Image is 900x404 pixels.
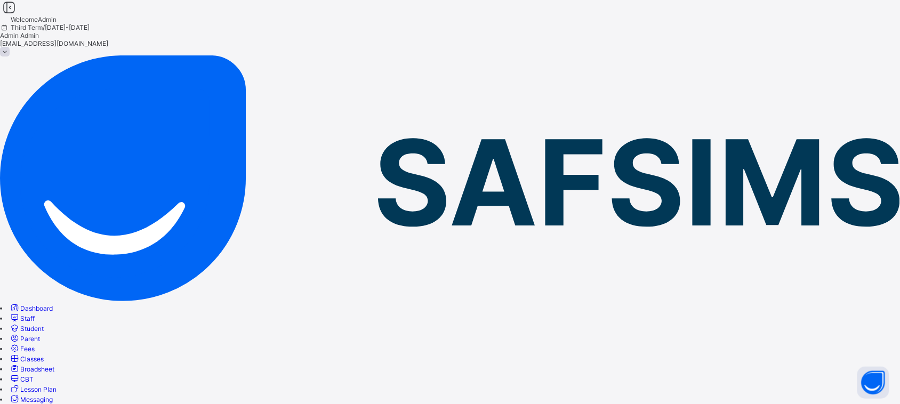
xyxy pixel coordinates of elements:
[20,335,40,343] span: Parent
[20,375,34,383] span: CBT
[20,395,53,403] span: Messaging
[9,355,44,363] a: Classes
[20,385,57,393] span: Lesson Plan
[11,15,57,23] span: Welcome Admin
[9,385,57,393] a: Lesson Plan
[9,335,40,343] a: Parent
[857,367,889,399] button: Open asap
[20,355,44,363] span: Classes
[9,375,34,383] a: CBT
[9,325,44,333] a: Student
[9,314,35,322] a: Staff
[20,365,54,373] span: Broadsheet
[9,345,35,353] a: Fees
[9,365,54,373] a: Broadsheet
[20,314,35,322] span: Staff
[20,345,35,353] span: Fees
[9,304,53,312] a: Dashboard
[20,304,53,312] span: Dashboard
[9,395,53,403] a: Messaging
[20,325,44,333] span: Student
